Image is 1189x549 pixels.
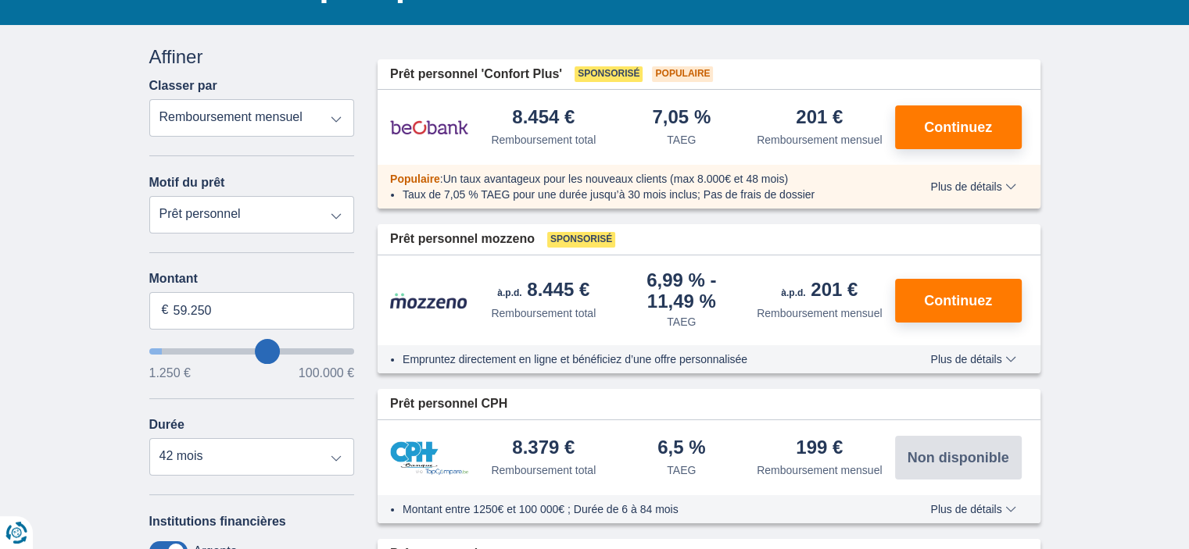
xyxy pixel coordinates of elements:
div: Affiner [149,44,355,70]
div: 8.379 € [512,438,575,459]
span: Non disponible [908,451,1009,465]
span: Prêt personnel mozzeno [390,230,535,248]
div: 6,5 % [657,438,705,459]
span: Populaire [390,173,440,185]
button: Continuez [895,279,1022,323]
span: Continuez [924,120,992,134]
div: Remboursement total [491,462,596,478]
span: Populaire [652,66,713,82]
span: Prêt personnel CPH [390,395,507,413]
div: 201 € [796,108,843,129]
span: Sponsorisé [547,232,615,248]
span: Prêt personnel 'Confort Plus' [390,66,562,84]
button: Plus de détails [919,353,1027,365]
li: Taux de 7,05 % TAEG pour une durée jusqu’à 30 mois inclus; Pas de frais de dossier [403,187,885,202]
span: Sponsorisé [575,66,643,82]
button: Plus de détails [919,180,1027,193]
img: pret personnel Beobank [390,108,468,147]
button: Plus de détails [919,503,1027,515]
li: Empruntez directement en ligne et bénéficiez d’une offre personnalisée [403,351,885,367]
img: pret personnel CPH Banque [390,441,468,475]
div: 8.454 € [512,108,575,129]
div: Remboursement mensuel [757,462,882,478]
span: Plus de détails [930,181,1015,192]
input: wantToBorrow [149,348,355,355]
span: € [162,301,169,319]
label: Montant [149,272,355,286]
div: Remboursement total [491,305,596,321]
div: Remboursement mensuel [757,132,882,148]
div: TAEG [667,462,696,478]
div: Remboursement mensuel [757,305,882,321]
button: Non disponible [895,436,1022,479]
label: Motif du prêt [149,176,225,190]
label: Durée [149,418,184,432]
span: Plus de détails [930,504,1015,515]
div: 199 € [796,438,843,459]
span: 100.000 € [299,367,354,380]
li: Montant entre 1250€ et 100 000€ ; Durée de 6 à 84 mois [403,501,885,517]
div: 6,99 % [619,271,745,311]
button: Continuez [895,105,1022,149]
span: Continuez [924,294,992,308]
div: Remboursement total [491,132,596,148]
span: 1.250 € [149,367,191,380]
div: : [378,171,897,187]
div: TAEG [667,132,696,148]
div: TAEG [667,314,696,330]
label: Institutions financières [149,515,286,529]
span: Plus de détails [930,354,1015,365]
span: Un taux avantageux pour les nouveaux clients (max 8.000€ et 48 mois) [443,173,788,185]
img: pret personnel Mozzeno [390,292,468,309]
div: 201 € [781,280,858,302]
div: 8.445 € [497,280,589,302]
label: Classer par [149,79,217,93]
div: 7,05 % [652,108,711,129]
